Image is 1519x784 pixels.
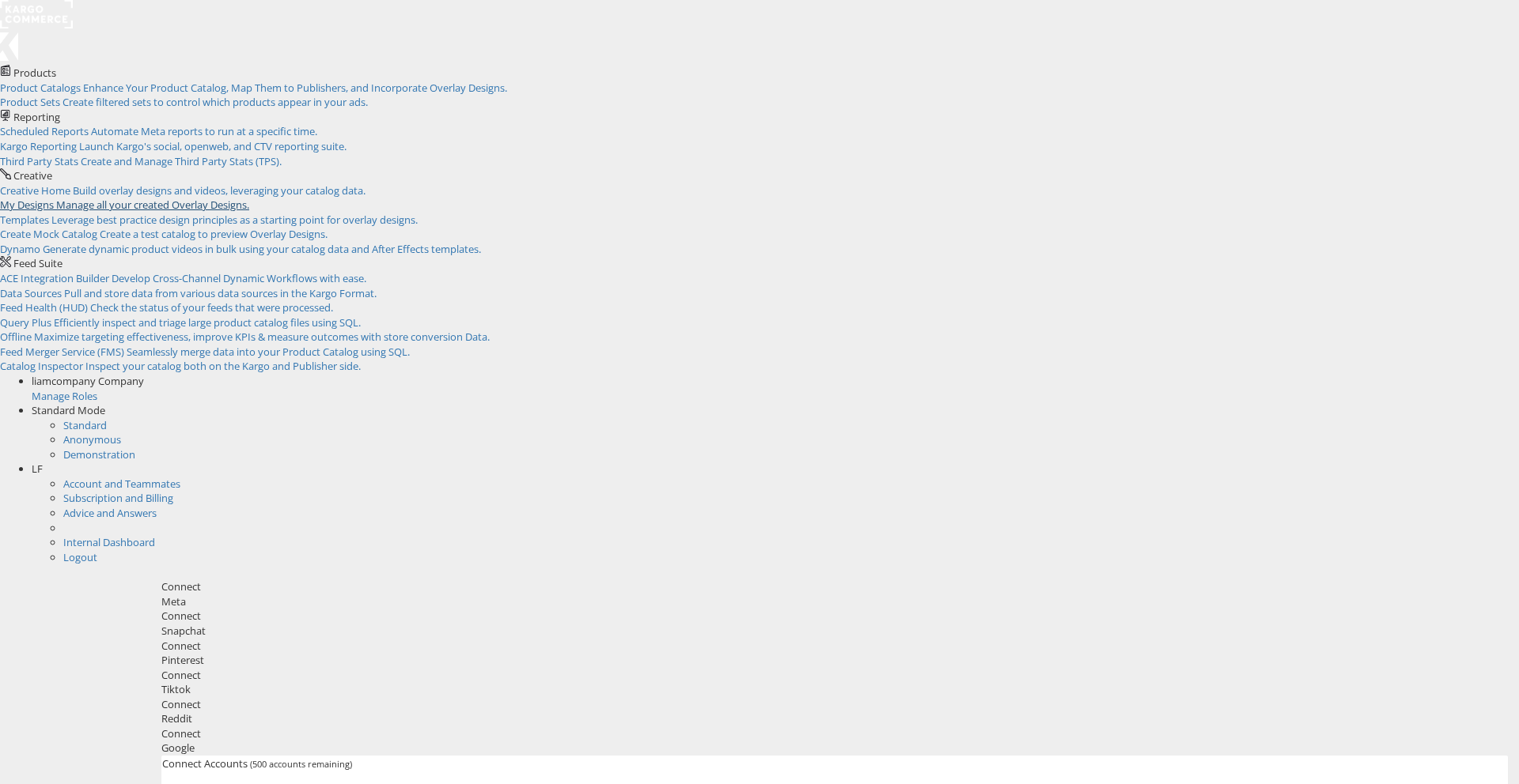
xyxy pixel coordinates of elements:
[13,256,63,270] span: Feed Suite
[63,535,155,549] a: Internal Dashboard
[56,198,249,212] span: Manage all your created Overlay Designs.
[161,624,1508,639] div: Snapchat
[161,609,1508,624] div: Connect
[63,418,107,432] a: Standard
[161,579,1508,594] div: Connect
[13,110,60,124] span: Reporting
[161,653,1508,668] div: Pinterest
[161,711,1508,726] div: Reddit
[54,315,361,330] span: Efficiently inspect and triage large product catalog files using SQL.
[250,758,352,770] span: (500 accounts remaining)
[63,95,368,109] span: Create filtered sets to control which products appear in your ads.
[100,227,328,241] span: Create a test catalog to preview Overlay Designs.
[127,345,410,359] span: Seamlessly merge data into your Product Catalog using SQL.
[73,183,366,198] span: Build overlay designs and videos, leveraging your catalog data.
[32,389,97,403] a: Manage Roles
[85,359,361,373] span: Inspect your catalog both on the Kargo and Publisher side.
[63,491,173,505] a: Subscription and Billing
[63,477,180,491] a: Account and Teammates
[161,682,1508,697] div: Tiktok
[43,242,481,256] span: Generate dynamic product videos in bulk using your catalog data and After Effects templates.
[51,213,418,227] span: Leverage best practice design principles as a starting point for overlay designs.
[81,154,282,168] span: Create and Manage Third Party Stats (TPS).
[63,550,97,564] a: Logout
[90,300,333,315] span: Check the status of your feeds that were processed.
[32,374,144,388] span: liamcompany Company
[64,286,377,300] span: Pull and store data from various data sources in the Kargo Format.
[13,66,56,80] span: Products
[32,462,43,476] span: LF
[13,168,52,183] span: Creative
[112,271,366,285] span: Develop Cross-Channel Dynamic Workflows with ease.
[91,124,317,138] span: Automate Meta reports to run at a specific time.
[63,447,135,462] a: Demonstration
[83,81,507,95] span: Enhance Your Product Catalog, Map Them to Publishers, and Incorporate Overlay Designs.
[79,139,347,153] span: Launch Kargo's social, openweb, and CTV reporting suite.
[63,506,157,520] a: Advice and Answers
[34,330,490,344] span: Maximize targeting effectiveness, improve KPIs & measure outcomes with store conversion Data.
[161,594,1508,609] div: Meta
[161,726,1508,741] div: Connect
[162,756,248,771] span: Connect Accounts
[32,403,105,417] span: Standard Mode
[161,697,1508,712] div: Connect
[63,432,121,447] a: Anonymous
[161,639,1508,654] div: Connect
[161,668,1508,683] div: Connect
[161,741,1508,756] div: Google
